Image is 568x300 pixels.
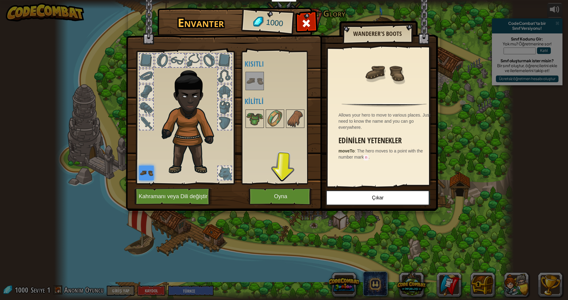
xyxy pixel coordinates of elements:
[355,148,357,153] span: :
[246,72,263,90] img: portrait.png
[326,190,430,206] button: Çıkar
[338,112,433,130] div: Allows your hero to move to various places. Just need to know the name and you can go everywhere.
[245,97,322,105] h4: Kilitli
[134,188,212,205] button: Kahramanı veya Dili değiştir
[364,155,369,160] code: n
[266,110,284,127] img: portrait.png
[246,110,263,127] img: portrait.png
[159,63,225,175] img: champion_hair.png
[245,60,322,68] h4: Kısıtlı
[266,17,284,29] span: 1000
[139,166,154,180] img: portrait.png
[338,137,433,145] h3: Edinilen Yetenekler
[162,16,240,29] h1: Envanter
[338,148,423,160] span: The hero moves to a point with the number mark .
[287,110,304,127] img: portrait.png
[349,30,406,37] h2: Wanderer's Boots
[342,103,427,107] img: hr.png
[364,53,404,93] img: portrait.png
[338,148,355,153] strong: moveTo
[249,188,313,205] button: Oyna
